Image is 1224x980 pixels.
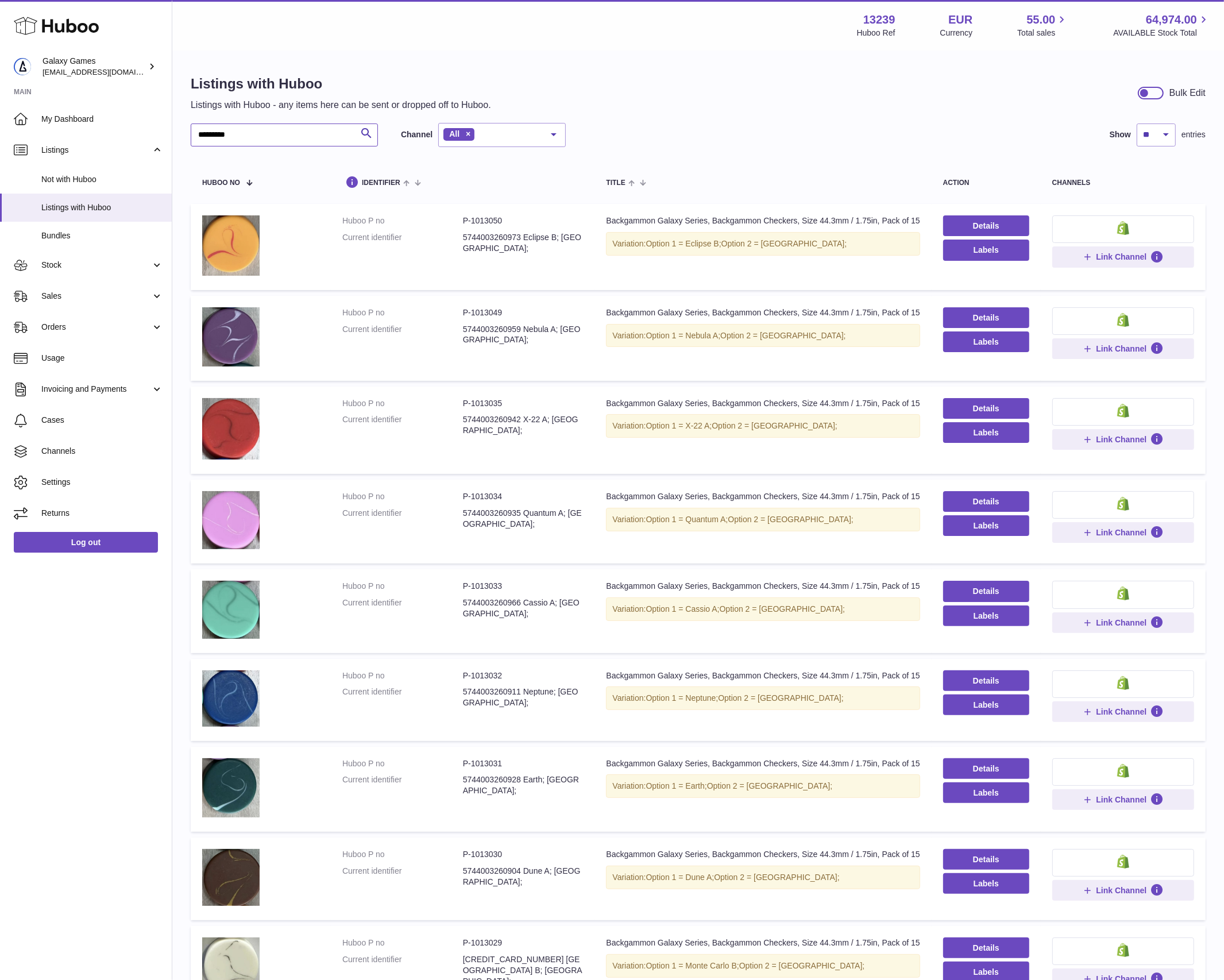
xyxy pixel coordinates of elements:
button: Labels [943,695,1029,715]
button: Labels [943,240,1029,260]
dt: Huboo P no [342,307,463,318]
span: Orders [41,322,151,333]
img: shopify-small.png [1117,497,1129,511]
img: shopify-small.png [1117,221,1129,235]
span: identifier [362,179,400,187]
img: Backgammon Galaxy Series, Backgammon Checkers, Size 44.3mm / 1.75in, Pack of 15 [202,581,260,638]
div: Galaxy Games [43,56,146,78]
div: Backgammon Galaxy Series, Backgammon Checkers, Size 44.3mm / 1.75in, Pack of 15 [606,398,920,409]
span: Option 1 = Cassio A; [646,604,720,614]
img: Backgammon Galaxy Series, Backgammon Checkers, Size 44.3mm / 1.75in, Pack of 15 [202,849,260,906]
img: shopify-small.png [1117,587,1129,600]
dt: Huboo P no [342,849,463,860]
div: Currency [940,28,973,38]
span: Huboo no [202,179,240,187]
dd: 5744003260942 X-22 A; [GEOGRAPHIC_DATA]; [463,414,584,436]
span: Option 2 = [GEOGRAPHIC_DATA]; [728,515,854,524]
img: shopify-small.png [1117,313,1129,327]
dt: Current identifier [342,866,463,888]
dd: P-1013034 [463,491,584,502]
dt: Current identifier [342,597,463,619]
div: channels [1052,179,1194,187]
span: Cases [41,415,163,426]
dd: 5744003260928 Earth; [GEOGRAPHIC_DATA]; [463,774,584,796]
div: Variation: [606,324,920,348]
img: Backgammon Galaxy Series, Backgammon Checkers, Size 44.3mm / 1.75in, Pack of 15 [202,307,260,366]
span: Channels [41,446,163,457]
span: 64,974.00 [1146,12,1197,28]
button: Labels [943,331,1029,352]
button: Link Channel [1052,612,1194,633]
span: Option 2 = [GEOGRAPHIC_DATA]; [739,961,865,970]
span: Option 2 = [GEOGRAPHIC_DATA]; [707,781,833,790]
span: Option 1 = Nebula A; [646,331,721,340]
img: Backgammon Galaxy Series, Backgammon Checkers, Size 44.3mm / 1.75in, Pack of 15 [202,491,260,549]
div: Variation: [606,774,920,798]
span: Option 2 = [GEOGRAPHIC_DATA]; [714,873,840,882]
img: shopify-small.png [1117,855,1129,869]
img: Backgammon Galaxy Series, Backgammon Checkers, Size 44.3mm / 1.75in, Pack of 15 [202,670,260,727]
a: Details [943,849,1029,870]
img: shopify-small.png [1117,943,1129,957]
label: Show [1110,129,1131,140]
span: Listings with Huboo [41,202,163,213]
span: 55.00 [1026,12,1055,28]
span: entries [1181,129,1206,140]
span: Link Channel [1096,527,1146,538]
div: Backgammon Galaxy Series, Backgammon Checkers, Size 44.3mm / 1.75in, Pack of 15 [606,849,920,860]
label: Channel [401,129,433,140]
img: rasmussentue@gmail.com [14,58,31,75]
a: Details [943,215,1029,236]
button: Link Channel [1052,429,1194,450]
a: Details [943,307,1029,328]
dd: P-1013031 [463,758,584,769]
span: Listings [41,145,151,156]
a: Details [943,758,1029,779]
span: Option 1 = Monte Carlo B; [646,961,739,970]
button: Labels [943,873,1029,894]
dd: 5744003260973 Eclipse B; [GEOGRAPHIC_DATA]; [463,232,584,254]
dd: 5744003260911 Neptune; [GEOGRAPHIC_DATA]; [463,686,584,708]
dd: P-1013033 [463,581,584,592]
span: Option 1 = X-22 A; [646,421,712,430]
span: My Dashboard [41,114,163,125]
dt: Current identifier [342,414,463,436]
div: Backgammon Galaxy Series, Backgammon Checkers, Size 44.3mm / 1.75in, Pack of 15 [606,491,920,502]
span: Link Channel [1096,252,1146,262]
img: Backgammon Galaxy Series, Backgammon Checkers, Size 44.3mm / 1.75in, Pack of 15 [202,758,260,817]
dt: Huboo P no [342,758,463,769]
button: Link Channel [1052,789,1194,810]
a: 55.00 Total sales [1017,12,1068,38]
span: Option 2 = [GEOGRAPHIC_DATA]; [720,331,846,340]
span: Total sales [1017,28,1068,38]
a: Details [943,581,1029,601]
span: AVAILABLE Stock Total [1113,28,1210,38]
strong: 13239 [863,12,895,28]
button: Link Channel [1052,338,1194,359]
dd: P-1013050 [463,215,584,226]
span: Settings [41,477,163,488]
strong: EUR [948,12,972,28]
span: [EMAIL_ADDRESS][DOMAIN_NAME] [43,67,169,76]
button: Link Channel [1052,880,1194,901]
div: Variation: [606,508,920,531]
img: Backgammon Galaxy Series, Backgammon Checkers, Size 44.3mm / 1.75in, Pack of 15 [202,215,260,276]
button: Labels [943,605,1029,626]
button: Labels [943,515,1029,536]
div: Backgammon Galaxy Series, Backgammon Checkers, Size 44.3mm / 1.75in, Pack of 15 [606,581,920,592]
span: Usage [41,353,163,364]
span: Option 1 = Earth; [646,781,707,790]
dt: Huboo P no [342,670,463,681]
span: Option 2 = [GEOGRAPHIC_DATA]; [712,421,837,430]
span: Option 1 = Quantum A; [646,515,728,524]
div: Variation: [606,232,920,256]
a: Details [943,937,1029,958]
span: Invoicing and Payments [41,384,151,395]
img: Backgammon Galaxy Series, Backgammon Checkers, Size 44.3mm / 1.75in, Pack of 15 [202,398,260,460]
dt: Huboo P no [342,937,463,948]
dt: Huboo P no [342,581,463,592]
span: Bundles [41,230,163,241]
span: Sales [41,291,151,302]
a: Details [943,398,1029,419]
div: Variation: [606,597,920,621]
